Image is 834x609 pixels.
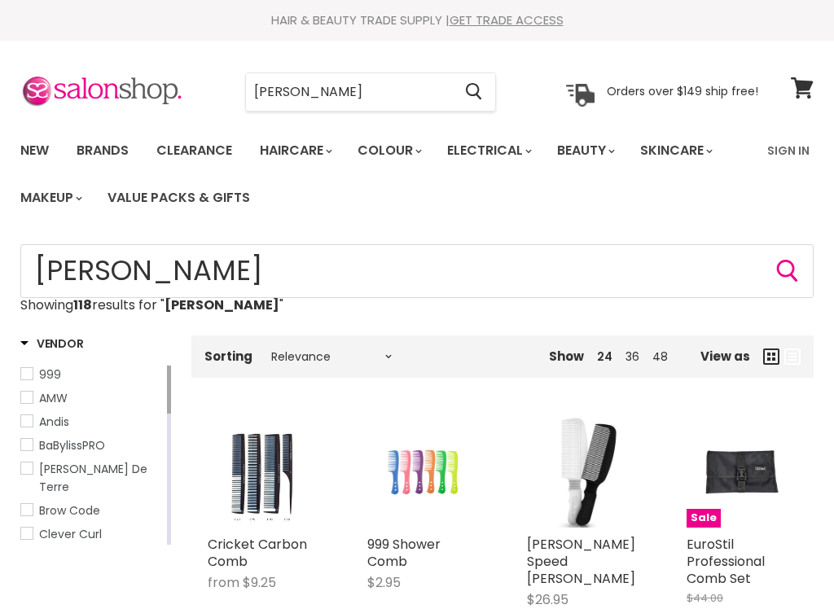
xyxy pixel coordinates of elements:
a: EuroStil Professional Comb Set [687,535,765,588]
a: Beauty [545,134,625,168]
a: AMW [20,389,164,407]
img: Wahl Speed Combs [527,417,638,528]
a: 999 Shower Comb [367,535,441,571]
span: $26.95 [527,590,568,609]
a: [PERSON_NAME] Speed [PERSON_NAME] [527,535,635,588]
input: Search [20,244,814,298]
a: Brands [64,134,141,168]
a: 36 [625,348,639,365]
a: BaBylissPRO [20,436,164,454]
a: New [8,134,61,168]
span: BaBylissPRO [39,437,105,453]
img: Cricket Carbon Comb [226,417,300,528]
a: 999 [20,366,164,383]
a: Bain De Terre [20,460,164,496]
a: Cricket Carbon Comb [208,535,307,571]
span: Andis [39,414,69,430]
a: 48 [652,348,668,365]
span: $44.00 [687,590,723,606]
span: Brow Code [39,502,100,519]
a: Clearance [144,134,244,168]
span: from [208,573,239,592]
span: 999 [39,366,61,383]
p: Orders over $149 ship free! [607,84,758,99]
input: Search [246,73,452,111]
a: EuroStil Professional Comb SetSale [687,417,797,528]
form: Product [245,72,496,112]
strong: 118 [73,296,92,314]
span: $2.95 [367,573,401,592]
form: Product [20,244,814,298]
a: 999 Shower Comb [367,417,478,528]
a: GET TRADE ACCESS [450,11,564,28]
span: $9.25 [243,573,276,592]
p: Showing results for " " [20,298,814,313]
a: Brow Code [20,502,164,519]
span: [PERSON_NAME] De Terre [39,461,147,495]
a: Value Packs & Gifts [95,181,262,215]
a: Clever Curl [20,525,164,543]
span: AMW [39,390,68,406]
a: Cricket Carbon Comb [208,417,318,528]
a: Colour [345,134,432,168]
a: Andis [20,413,164,431]
label: Sorting [204,349,252,363]
a: Skincare [628,134,722,168]
button: Search [775,258,801,284]
h3: Vendor [20,335,83,352]
a: Electrical [435,134,542,168]
a: Sign In [757,134,819,168]
a: Haircare [248,134,342,168]
button: Search [452,73,495,111]
ul: Main menu [8,127,757,221]
span: View as [700,349,750,363]
span: Clever Curl [39,526,102,542]
a: Makeup [8,181,92,215]
span: Show [549,348,584,365]
span: Sale [687,509,721,528]
a: 24 [597,348,612,365]
strong: [PERSON_NAME] [165,296,279,314]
